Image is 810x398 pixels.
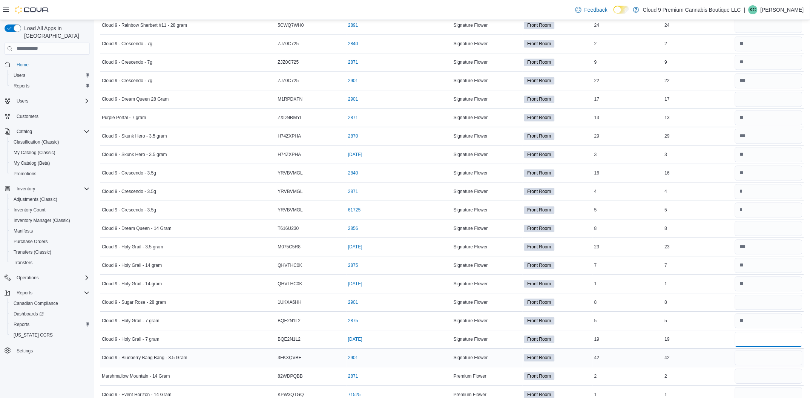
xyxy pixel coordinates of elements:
[528,133,551,140] span: Front Room
[11,205,90,214] span: Inventory Count
[348,300,358,306] a: 2901
[663,21,734,30] div: 24
[102,244,163,250] span: Cloud 9 - Holy Grail - 3.5 gram
[454,263,488,269] span: Signature Flower
[524,225,555,233] span: Front Room
[11,237,51,246] a: Purchase Orders
[454,374,486,380] span: Premium Flower
[593,113,663,122] div: 13
[102,96,169,103] span: Cloud 9 - Dream Queen 28 Gram
[454,226,488,232] span: Signature Flower
[348,189,358,195] a: 2871
[278,133,301,139] span: H74ZXPHA
[11,309,90,318] span: Dashboards
[348,355,358,361] a: 2901
[11,159,90,168] span: My Catalog (Beta)
[524,22,555,29] span: Front Room
[761,5,804,14] p: [PERSON_NAME]
[11,195,60,204] a: Adjustments (Classic)
[454,337,488,343] span: Signature Flower
[8,236,93,247] button: Purchase Orders
[348,170,358,176] a: 2840
[663,150,734,159] div: 3
[528,373,551,380] span: Front Room
[102,133,167,139] span: Cloud 9 - Skunk Hero - 3.5 gram
[102,318,160,324] span: Cloud 9 - Holy Grail - 7 gram
[278,226,299,232] span: T616U230
[14,217,70,223] span: Inventory Manager (Classic)
[278,189,303,195] span: YRVBVMGL
[528,318,551,325] span: Front Room
[278,60,299,66] span: ZJZ0C725
[663,335,734,344] div: 19
[593,243,663,252] div: 23
[663,261,734,270] div: 7
[593,261,663,270] div: 7
[17,129,32,135] span: Catalog
[593,335,663,344] div: 19
[348,263,358,269] a: 2875
[14,332,53,338] span: [US_STATE] CCRS
[528,22,551,29] span: Front Room
[348,337,362,343] a: [DATE]
[744,5,746,14] p: |
[278,41,299,47] span: ZJZ0C725
[593,298,663,307] div: 8
[14,311,44,317] span: Dashboards
[14,273,42,282] button: Operations
[17,113,38,119] span: Customers
[14,112,41,121] a: Customers
[528,115,551,121] span: Front Room
[102,23,187,29] span: Cloud 9 - Rainbow Sherbert #11 - 28 gram
[11,227,36,236] a: Manifests
[348,207,361,213] a: 61725
[593,95,663,104] div: 17
[278,374,303,380] span: 82WDPQBB
[528,188,551,195] span: Front Room
[102,189,156,195] span: Cloud 9 - Crescendo - 3.5g
[278,244,301,250] span: M075C5R8
[102,337,160,343] span: Cloud 9 - Holy Grail - 7 gram
[524,336,555,343] span: Front Room
[102,152,167,158] span: Cloud 9 - Skunk Hero - 3.5 gram
[348,115,358,121] a: 2871
[663,58,734,67] div: 9
[663,354,734,363] div: 42
[524,133,555,140] span: Front Room
[21,24,90,40] span: Load All Apps in [GEOGRAPHIC_DATA]
[454,392,486,398] span: Premium Flower
[8,81,93,91] button: Reports
[102,300,166,306] span: Cloud 9 - Sugar Rose - 28 gram
[524,188,555,196] span: Front Room
[348,281,362,287] a: [DATE]
[278,392,304,398] span: KPW3QTGQ
[8,168,93,179] button: Promotions
[528,41,551,47] span: Front Room
[528,78,551,84] span: Front Room
[11,237,90,246] span: Purchase Orders
[454,318,488,324] span: Signature Flower
[14,249,51,255] span: Transfers (Classic)
[454,207,488,213] span: Signature Flower
[643,5,741,14] p: Cloud 9 Premium Cannabis Boutique LLC
[8,147,93,158] button: My Catalog (Classic)
[8,70,93,81] button: Users
[14,273,90,282] span: Operations
[528,170,551,177] span: Front Room
[14,207,46,213] span: Inventory Count
[11,195,90,204] span: Adjustments (Classic)
[102,392,172,398] span: Cloud 9 - Event Horizon - 14 Gram
[572,2,611,17] a: Feedback
[348,374,358,380] a: 2871
[524,170,555,177] span: Front Room
[593,224,663,233] div: 8
[17,186,35,192] span: Inventory
[454,133,488,139] span: Signature Flower
[14,139,59,145] span: Classification (Classic)
[663,169,734,178] div: 16
[663,187,734,196] div: 4
[593,40,663,49] div: 2
[11,299,90,308] span: Canadian Compliance
[17,98,28,104] span: Users
[102,374,170,380] span: Marshmallow Mountain - 14 Gram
